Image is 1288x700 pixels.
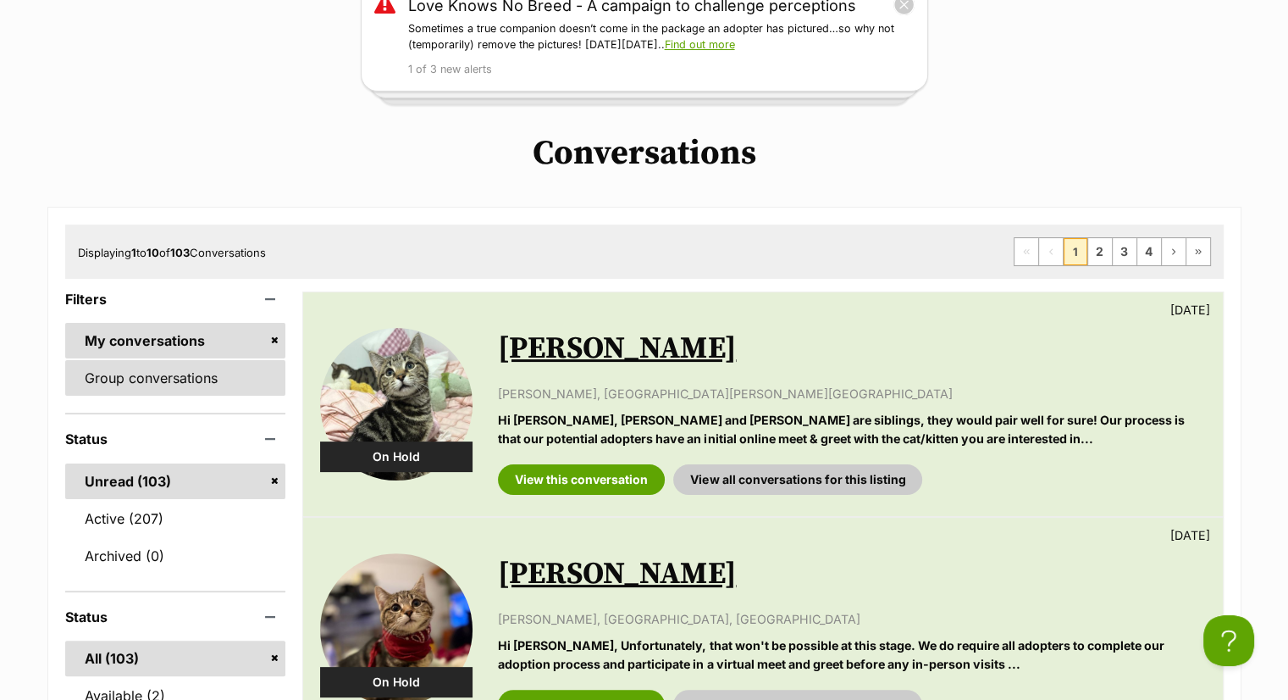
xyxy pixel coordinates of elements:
a: Next page [1162,238,1186,265]
header: Status [65,431,286,447]
strong: 10 [146,246,159,259]
p: 1 of 3 new alerts [408,62,915,78]
a: View this conversation [498,464,665,495]
p: Sometimes a true companion doesn’t come in the package an adopter has pictured…so why not (tempor... [408,21,915,53]
span: First page [1014,238,1038,265]
a: Last page [1186,238,1210,265]
a: Unread (103) [65,464,286,499]
header: Filters [65,292,286,307]
a: [PERSON_NAME] [498,555,736,593]
nav: Pagination [1014,237,1211,266]
strong: 1 [131,246,136,259]
a: Page 4 [1137,238,1161,265]
a: [PERSON_NAME] [498,330,736,368]
div: On Hold [320,667,473,697]
strong: 103 [170,246,190,259]
iframe: Help Scout Beacon - Open [1203,615,1254,666]
a: Active (207) [65,501,286,536]
p: [DATE] [1170,301,1210,319]
a: Find out more [665,38,735,51]
a: My conversations [65,323,286,358]
p: [DATE] [1170,526,1210,544]
span: Displaying to of Conversations [78,246,266,259]
span: Page 1 [1064,238,1087,265]
a: View all conversations for this listing [673,464,922,495]
p: [PERSON_NAME], [GEOGRAPHIC_DATA], [GEOGRAPHIC_DATA] [498,610,1205,628]
a: Page 3 [1113,238,1136,265]
a: Archived (0) [65,538,286,574]
a: Group conversations [65,360,286,396]
a: Page 2 [1088,238,1112,265]
p: Hi [PERSON_NAME], Unfortunately, that won't be possible at this stage. We do require all adopters... [498,636,1205,673]
span: Previous page [1039,238,1063,265]
header: Status [65,609,286,625]
a: All (103) [65,641,286,676]
div: On Hold [320,442,473,472]
p: [PERSON_NAME], [GEOGRAPHIC_DATA][PERSON_NAME][GEOGRAPHIC_DATA] [498,385,1205,403]
p: Hi [PERSON_NAME], [PERSON_NAME] and [PERSON_NAME] are siblings, they would pair well for sure! Ou... [498,411,1205,447]
img: Hunter Mewell [320,328,473,481]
